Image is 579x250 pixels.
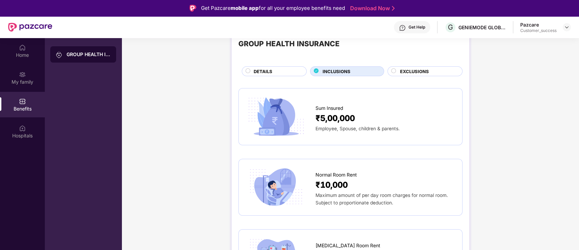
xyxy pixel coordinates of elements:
span: [MEDICAL_DATA] Room Rent [315,242,380,249]
img: svg+xml;base64,PHN2ZyBpZD0iRHJvcGRvd24tMzJ4MzIiIHhtbG5zPSJodHRwOi8vd3d3LnczLm9yZy8yMDAwL3N2ZyIgd2... [564,24,569,30]
span: ₹10,000 [315,179,348,191]
div: GROUP HEALTH INSURANCE [67,51,111,58]
span: EXCLUSIONS [400,68,429,75]
img: svg+xml;base64,PHN2ZyBpZD0iQmVuZWZpdHMiIHhtbG5zPSJodHRwOi8vd3d3LnczLm9yZy8yMDAwL3N2ZyIgd2lkdGg9Ij... [19,98,26,105]
img: Logo [189,5,196,12]
img: Stroke [392,5,395,12]
span: ₹5,00,000 [315,112,355,125]
span: DETAILS [254,68,272,75]
span: G [448,23,453,31]
div: Customer_success [520,28,557,33]
div: GENIEMODE GLOBAL PRIVATE LIMITED [458,24,506,31]
div: Pazcare [520,21,557,28]
div: Get Help [409,24,425,30]
span: Maximum amount of per day room charges for normal room. Subject to proportionate deduction. [315,193,448,206]
div: GROUP HEALTH INSURANCE [238,38,340,50]
img: svg+xml;base64,PHN2ZyBpZD0iSGVscC0zMngzMiIgeG1sbnM9Imh0dHA6Ly93d3cudzMub3JnLzIwMDAvc3ZnIiB3aWR0aD... [399,24,406,31]
div: Get Pazcare for all your employee benefits need [201,4,345,12]
a: Download Now [350,5,393,12]
img: svg+xml;base64,PHN2ZyB3aWR0aD0iMjAiIGhlaWdodD0iMjAiIHZpZXdCb3g9IjAgMCAyMCAyMCIgZmlsbD0ibm9uZSIgeG... [19,71,26,78]
span: Employee, Spouse, children & parents. [315,126,400,131]
img: svg+xml;base64,PHN2ZyBpZD0iSG9tZSIgeG1sbnM9Imh0dHA6Ly93d3cudzMub3JnLzIwMDAvc3ZnIiB3aWR0aD0iMjAiIG... [19,44,26,51]
img: New Pazcare Logo [8,23,52,32]
strong: mobile app [231,5,259,11]
img: icon [246,95,307,138]
span: INCLUSIONS [323,68,350,75]
span: Sum Insured [315,104,343,112]
img: svg+xml;base64,PHN2ZyBpZD0iSG9zcGl0YWxzIiB4bWxucz0iaHR0cDovL3d3dy53My5vcmcvMjAwMC9zdmciIHdpZHRoPS... [19,125,26,132]
img: icon [246,166,307,209]
span: Normal Room Rent [315,171,357,179]
img: svg+xml;base64,PHN2ZyB3aWR0aD0iMjAiIGhlaWdodD0iMjAiIHZpZXdCb3g9IjAgMCAyMCAyMCIgZmlsbD0ibm9uZSIgeG... [56,51,62,58]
